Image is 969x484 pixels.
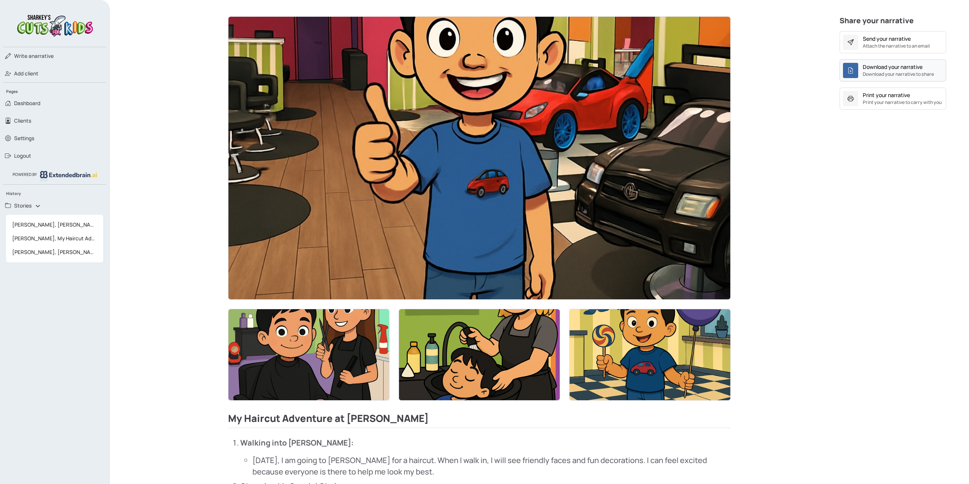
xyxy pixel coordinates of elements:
a: [PERSON_NAME], My Haircut Adventure at [PERSON_NAME] [6,232,103,245]
strong: Walking into [PERSON_NAME]: [240,438,354,448]
img: logo [15,12,95,38]
small: Download your narrative to share [863,71,934,78]
span: Stories [14,202,32,209]
h4: Share your narrative [840,16,946,28]
span: [PERSON_NAME], My Haircut Adventure at [PERSON_NAME] [9,232,100,245]
div: Download your narrative [863,63,923,71]
button: Send your narrativeAttach the narrative to an email [840,31,946,53]
button: Print your narrativePrint your narrative to carry with you [840,88,946,110]
span: Logout [14,152,31,160]
span: Clients [14,117,31,125]
button: Download your narrativeDownload your narrative to share [840,59,946,81]
img: logo [40,171,97,181]
img: Thumbnail [399,309,560,400]
img: Thumbnail [228,17,730,300]
small: Print your narrative to carry with you [863,99,942,106]
div: Send your narrative [863,35,911,43]
small: Attach the narrative to an email [863,43,930,50]
span: [PERSON_NAME], [PERSON_NAME]'s Haircut Adventure at [PERSON_NAME] [9,218,100,232]
span: Add client [14,70,38,77]
a: [PERSON_NAME], [PERSON_NAME]'s Haircut Adventure at [PERSON_NAME] [6,218,103,232]
span: Settings [14,134,34,142]
li: [DATE], I am going to [PERSON_NAME] for a haircut. When I walk in, I will see friendly faces and ... [252,455,731,478]
div: Print your narrative [863,91,910,99]
a: [PERSON_NAME], [PERSON_NAME]'s Haircut Adventure at [PERSON_NAME] [6,245,103,259]
span: narrative [14,52,54,60]
img: Thumbnail [228,309,389,400]
span: Dashboard [14,99,40,107]
img: Thumbnail [570,309,730,400]
h2: My Haircut Adventure at [PERSON_NAME] [228,413,731,428]
span: [PERSON_NAME], [PERSON_NAME]'s Haircut Adventure at [PERSON_NAME] [9,245,100,259]
span: Write a [14,53,32,59]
